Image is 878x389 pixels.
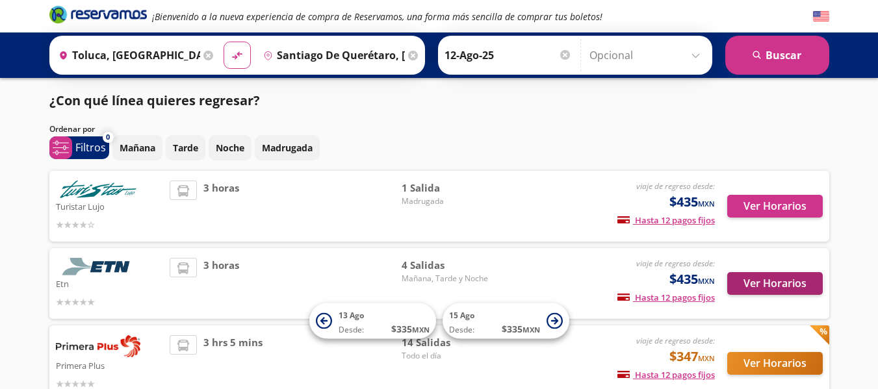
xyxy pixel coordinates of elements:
[203,181,239,232] span: 3 horas
[106,132,110,143] span: 0
[56,335,140,357] img: Primera Plus
[698,353,715,363] small: MXN
[617,214,715,226] span: Hasta 12 pagos fijos
[262,141,313,155] p: Madrugada
[339,324,364,336] span: Desde:
[152,10,602,23] em: ¡Bienvenido a la nueva experiencia de compra de Reservamos, una forma más sencilla de comprar tus...
[56,198,164,214] p: Turistar Lujo
[449,310,474,321] span: 15 Ago
[53,39,200,71] input: Buscar Origen
[49,5,147,24] i: Brand Logo
[391,322,430,336] span: $ 335
[636,335,715,346] em: viaje de regreso desde:
[56,275,164,291] p: Etn
[112,135,162,160] button: Mañana
[669,270,715,289] span: $435
[49,123,95,135] p: Ordenar por
[49,136,109,159] button: 0Filtros
[617,369,715,381] span: Hasta 12 pagos fijos
[49,91,260,110] p: ¿Con qué línea quieres regresar?
[209,135,252,160] button: Noche
[120,141,155,155] p: Mañana
[216,141,244,155] p: Noche
[255,135,320,160] button: Madrugada
[669,192,715,212] span: $435
[589,39,706,71] input: Opcional
[402,195,493,207] span: Madrugada
[402,273,493,284] span: Mañana, Tarde y Noche
[523,325,540,334] small: MXN
[56,181,140,198] img: Turistar Lujo
[617,292,715,303] span: Hasta 12 pagos fijos
[727,195,823,218] button: Ver Horarios
[727,352,823,375] button: Ver Horarios
[698,276,715,286] small: MXN
[402,181,493,195] span: 1 Salida
[56,357,164,373] p: Primera Plus
[502,322,540,336] span: $ 335
[698,199,715,208] small: MXN
[669,347,715,366] span: $347
[445,39,572,71] input: Elegir Fecha
[727,272,823,295] button: Ver Horarios
[339,310,364,321] span: 13 Ago
[443,303,569,339] button: 15 AgoDesde:$335MXN
[49,5,147,28] a: Brand Logo
[56,258,140,275] img: Etn
[725,36,829,75] button: Buscar
[309,303,436,339] button: 13 AgoDesde:$335MXN
[636,258,715,269] em: viaje de regreso desde:
[813,8,829,25] button: English
[636,181,715,192] em: viaje de regreso desde:
[75,140,106,155] p: Filtros
[173,141,198,155] p: Tarde
[449,324,474,336] span: Desde:
[166,135,205,160] button: Tarde
[203,258,239,309] span: 3 horas
[402,258,493,273] span: 4 Salidas
[258,39,405,71] input: Buscar Destino
[412,325,430,334] small: MXN
[402,335,493,350] span: 14 Salidas
[402,350,493,362] span: Todo el día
